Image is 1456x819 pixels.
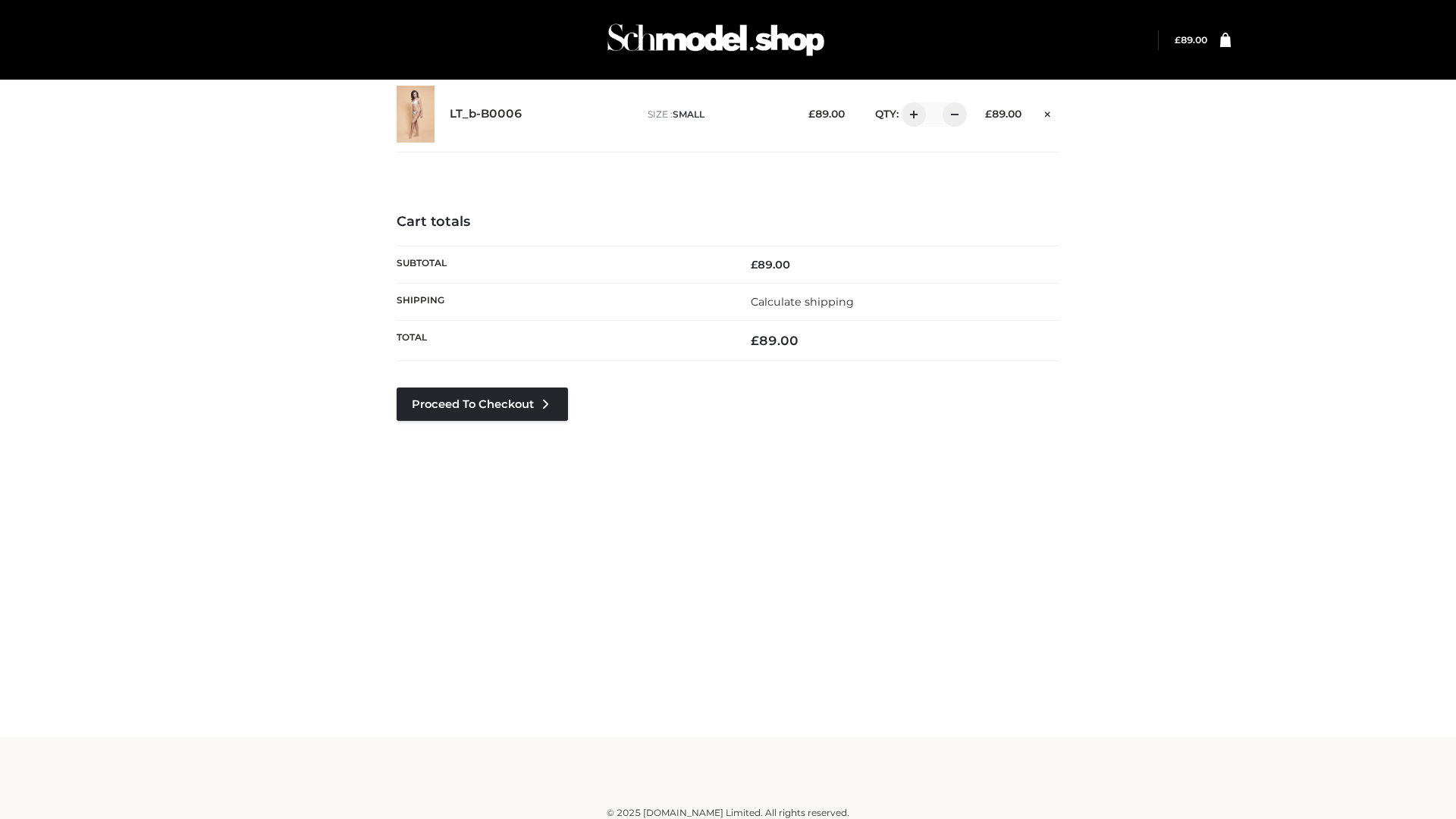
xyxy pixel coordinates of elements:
span: SMALL [673,108,704,120]
span: £ [985,108,992,120]
p: size : [648,108,785,121]
a: Proceed to Checkout [397,388,568,421]
bdi: 89.00 [751,333,799,348]
th: Shipping [397,283,728,320]
bdi: 89.00 [985,108,1021,120]
a: Remove this item [1037,102,1059,122]
th: Subtotal [397,246,728,283]
bdi: 89.00 [1175,34,1207,45]
bdi: 89.00 [808,108,845,120]
a: LT_b-B0006 [450,107,522,121]
th: Total [397,321,728,361]
span: £ [751,258,758,271]
span: £ [751,333,759,348]
div: QTY: [860,102,962,127]
span: £ [1175,34,1181,45]
img: Schmodel Admin 964 [602,10,830,70]
h4: Cart totals [397,214,1059,231]
a: £89.00 [1175,34,1207,45]
bdi: 89.00 [751,258,790,271]
span: £ [808,108,815,120]
a: Calculate shipping [751,295,854,309]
